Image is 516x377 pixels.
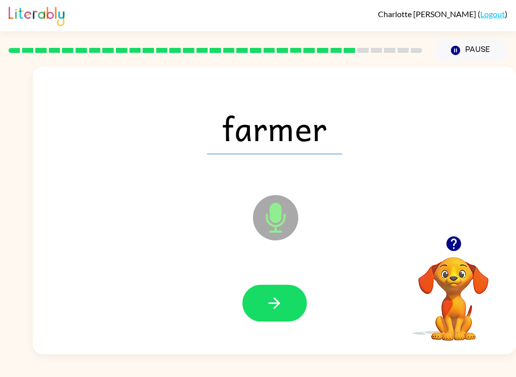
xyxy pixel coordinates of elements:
span: Charlotte [PERSON_NAME] [378,9,478,19]
div: ( ) [378,9,507,19]
span: farmer [207,102,342,154]
img: Literably [9,4,64,26]
a: Logout [480,9,505,19]
video: Your browser must support playing .mp4 files to use Literably. Please try using another browser. [403,241,504,342]
button: Pause [434,39,507,62]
